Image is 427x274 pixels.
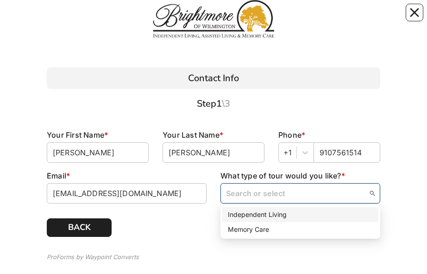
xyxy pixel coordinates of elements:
[228,224,373,235] div: Memory Care
[228,210,373,220] div: Independent Living
[222,222,378,237] div: Memory Care
[47,171,66,180] span: Email
[47,218,112,237] button: BACK
[188,72,239,84] span: Contact Info
[197,97,230,110] span: Step 1
[47,130,104,140] span: Your First Name
[47,253,139,262] div: ProForms by Waypoint Converts
[222,207,378,222] div: Independent Living
[163,130,220,140] span: Your Last Name
[278,130,301,140] span: Phone
[220,171,341,180] span: What type of tour would you like?
[406,4,423,21] button: Close
[222,97,230,110] span: \ 3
